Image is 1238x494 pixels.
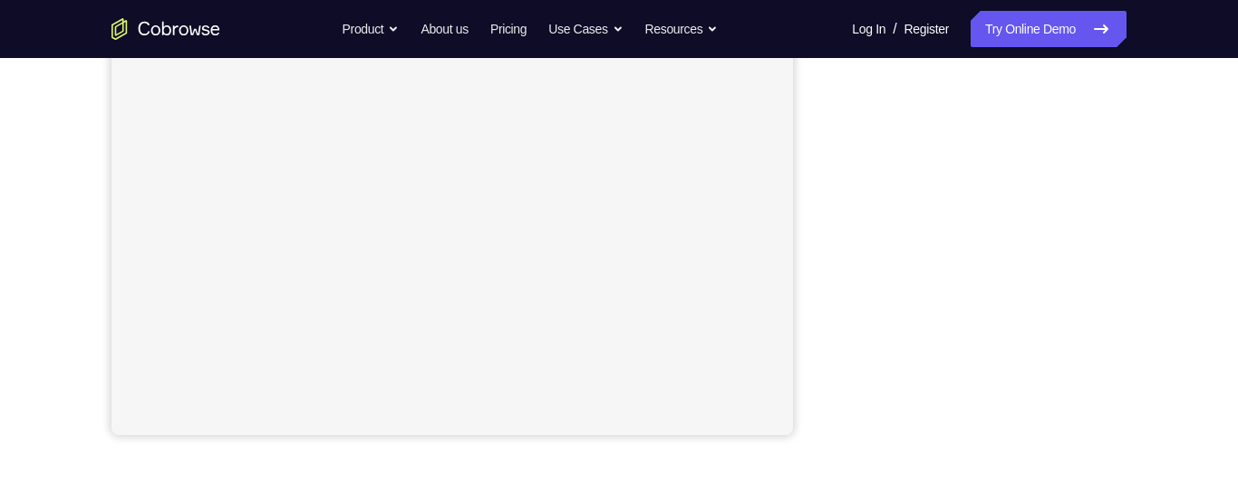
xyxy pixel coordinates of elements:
[490,11,527,47] a: Pricing
[852,11,885,47] a: Log In
[645,11,719,47] button: Resources
[893,18,896,40] span: /
[904,11,949,47] a: Register
[548,11,623,47] button: Use Cases
[421,11,468,47] a: About us
[971,11,1127,47] a: Try Online Demo
[111,18,220,40] a: Go to the home page
[343,11,400,47] button: Product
